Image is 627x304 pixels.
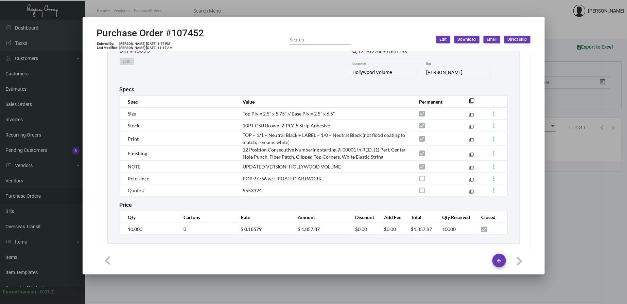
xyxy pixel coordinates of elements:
[128,176,150,181] span: Reference
[454,36,480,43] button: Download
[128,123,140,128] span: Stock
[128,111,136,117] span: Size
[177,211,234,223] th: Cartons
[120,58,134,65] button: Link
[123,59,130,65] span: Link
[484,36,500,43] button: Email
[119,46,173,50] td: [PERSON_NAME] [DATE] 11:17 AM
[508,37,527,42] span: Direct ship
[413,96,459,108] th: Permanent
[243,132,405,145] span: TOP = 1/1 – Neutral Black + LABEL = 1/0 – Neutral Black (not flood coating to match; remains white)
[440,37,447,42] span: Edit
[128,187,145,193] span: Quote #
[384,226,396,232] span: $0.00
[436,36,450,43] button: Edit
[236,96,412,108] th: Value
[243,187,262,193] span: 5553324
[474,211,507,223] th: Closed
[469,191,474,195] mat-icon: filter_none
[436,211,474,223] th: Qty Received
[487,37,497,42] span: Email
[40,288,54,296] div: 0.51.2
[128,150,147,156] span: Finishing
[120,96,236,108] th: Spec
[97,42,119,46] td: Entered By:
[469,126,474,130] mat-icon: filter_none
[411,226,432,232] span: $1,857.87
[119,42,173,46] td: [PERSON_NAME] [DATE] 1:47 PM
[120,86,135,93] h2: Specs
[243,147,406,160] span: 12 Position Consecutive Numbering starting @ 00001 in RED, (1) Perf, Center Hole Punch, Fiber Pat...
[3,288,37,296] div: Current version:
[243,164,341,169] span: UPDATED VERSION: HOLLYWOOD VOLUME
[358,49,407,54] span: 1Z1AY2760397601233
[97,46,119,50] td: Last Modified:
[442,226,456,232] span: 10000
[404,211,436,223] th: Total
[469,154,474,158] mat-icon: filter_none
[504,36,530,43] button: Direct ship
[97,28,204,39] h2: Purchase Order #107452
[128,164,141,169] span: NOTE
[458,37,476,42] span: Download
[243,123,330,128] span: 10PT CSU Brown, 2-PLY, 5 Strip Adhesive
[128,136,139,142] span: Print
[469,179,474,183] mat-icon: filter_none
[469,100,475,106] mat-icon: filter_none
[348,211,377,223] th: Discount
[120,211,177,223] th: Qty
[243,111,335,117] span: Top Ply = 2.5” x 5.75” // Base Ply = 2.5” x 6.5”
[120,202,132,208] h2: Price
[469,139,474,144] mat-icon: filter_none
[243,176,322,181] span: PO# 97766 w/ UPDATED ARTWORK
[291,211,348,223] th: Amount
[234,211,291,223] th: Rate
[377,211,404,223] th: Add Fee
[469,114,474,119] mat-icon: filter_none
[469,167,474,172] mat-icon: filter_none
[355,226,367,232] span: $0.00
